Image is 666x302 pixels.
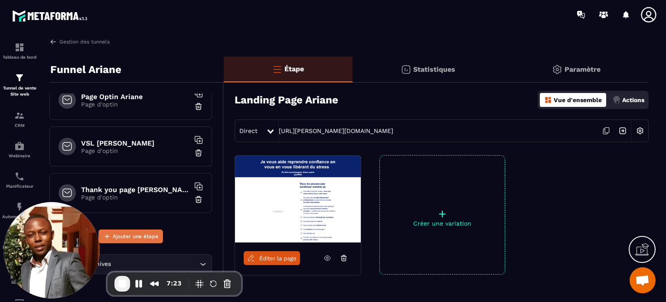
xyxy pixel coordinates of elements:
[244,251,300,265] a: Éditer la page
[2,153,37,158] p: Webinaire
[2,36,37,66] a: formationformationTableau de bord
[259,255,297,262] span: Éditer la page
[2,184,37,189] p: Planificateur
[194,195,203,204] img: trash
[284,65,304,73] p: Étape
[2,214,37,219] p: Automatisations
[2,165,37,195] a: schedulerschedulerPlanificateur
[554,96,602,103] p: Vue d'ensemble
[194,102,203,111] img: trash
[380,220,505,227] p: Créer une variation
[81,147,189,154] p: Page d'optin
[552,64,562,75] img: setting-gr.5f69749f.svg
[2,85,37,97] p: Tunnel de vente Site web
[235,94,338,106] h3: Landing Page Ariane
[614,123,631,139] img: arrow-next.bcc2205e.svg
[239,127,258,134] span: Direct
[12,8,90,24] img: logo
[565,65,601,73] p: Paramètre
[49,38,57,46] img: arrow
[401,64,411,75] img: stats.20deebd0.svg
[2,275,37,285] p: Réseaux Sociaux
[2,134,37,165] a: automationsautomationsWebinaire
[632,123,648,139] img: setting-w.858f3a88.svg
[81,93,189,101] h6: Page Optin Ariane
[14,42,25,53] img: formation
[2,55,37,60] p: Tableau de bord
[81,139,189,147] h6: VSL [PERSON_NAME]
[2,226,37,256] a: automationsautomationsEspace membre
[380,208,505,220] p: +
[413,65,455,73] p: Statistiques
[2,256,37,291] a: social-networksocial-networkRéseaux Sociaux
[49,38,110,46] a: Gestion des tunnels
[272,64,282,74] img: bars-o.4a397970.svg
[2,66,37,104] a: formationformationTunnel de vente Site web
[113,259,198,269] input: Search for option
[279,127,393,134] a: [URL][PERSON_NAME][DOMAIN_NAME]
[2,104,37,134] a: formationformationCRM
[14,202,25,212] img: automations
[2,195,37,226] a: automationsautomationsAutomatisations
[50,61,121,78] p: Funnel Ariane
[613,96,620,104] img: actions.d6e523a2.png
[98,229,163,243] button: Ajouter une étape
[113,232,158,241] span: Ajouter une étape
[49,254,212,274] div: Search for option
[81,101,189,108] p: Page d'optin
[235,156,361,242] img: image
[2,123,37,128] p: CRM
[14,141,25,151] img: automations
[14,171,25,182] img: scheduler
[544,96,552,104] img: dashboard-orange.40269519.svg
[14,110,25,121] img: formation
[14,73,25,83] img: formation
[194,149,203,157] img: trash
[81,194,189,201] p: Page d'optin
[630,267,656,293] div: Ouvrir le chat
[81,186,189,194] h6: Thank you page [PERSON_NAME]
[2,245,37,249] p: Espace membre
[622,96,644,103] p: Actions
